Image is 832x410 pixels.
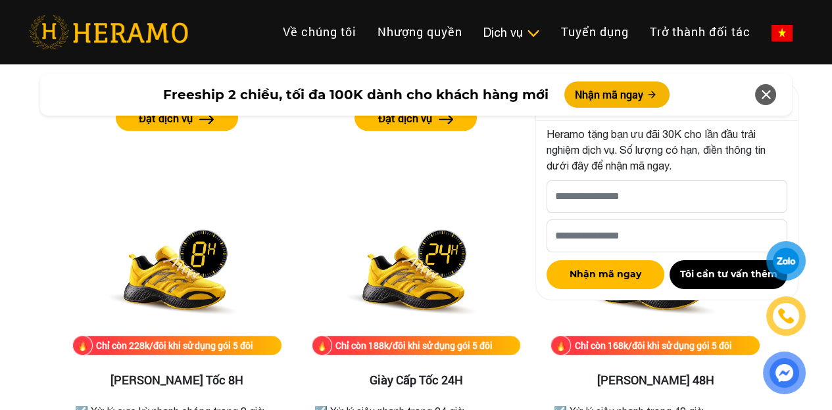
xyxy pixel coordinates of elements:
a: Về chúng tôi [272,18,367,46]
button: Nhận mã ngay [547,260,664,289]
h3: Giày Cấp Tốc 24H [312,373,521,388]
img: fire.png [312,335,332,355]
span: Freeship 2 chiều, tối đa 100K dành cho khách hàng mới [163,85,549,104]
a: Trở thành đối tác [639,18,761,46]
h3: [PERSON_NAME] Tốc 8H [72,373,281,388]
img: heramo-logo.png [29,15,188,49]
img: phone-icon [779,309,794,323]
div: Chỉ còn 168k/đôi khi sử dụng gói 5 đôi [574,338,731,352]
img: subToggleIcon [526,27,540,40]
a: Tuyển dụng [551,18,639,46]
a: Nhượng quyền [367,18,473,46]
a: phone-icon [768,298,804,334]
div: Chỉ còn 228k/đôi khi sử dụng gói 5 đôi [96,338,253,352]
div: Chỉ còn 188k/đôi khi sử dụng gói 5 đôi [335,338,493,352]
div: Dịch vụ [483,24,540,41]
img: fire.png [72,335,93,355]
img: Giày Siêu Tốc 8H [91,204,262,336]
p: Heramo tặng bạn ưu đãi 30K cho lần đầu trải nghiệm dịch vụ. Số lượng có hạn, điền thông tin dưới ... [547,126,787,173]
button: Nhận mã ngay [564,81,670,108]
img: fire.png [551,335,571,355]
img: vn-flag.png [771,25,793,41]
img: Giày Cấp Tốc 24H [330,204,501,336]
h3: [PERSON_NAME] 48H [551,373,760,388]
button: Tôi cần tư vấn thêm [670,260,787,289]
